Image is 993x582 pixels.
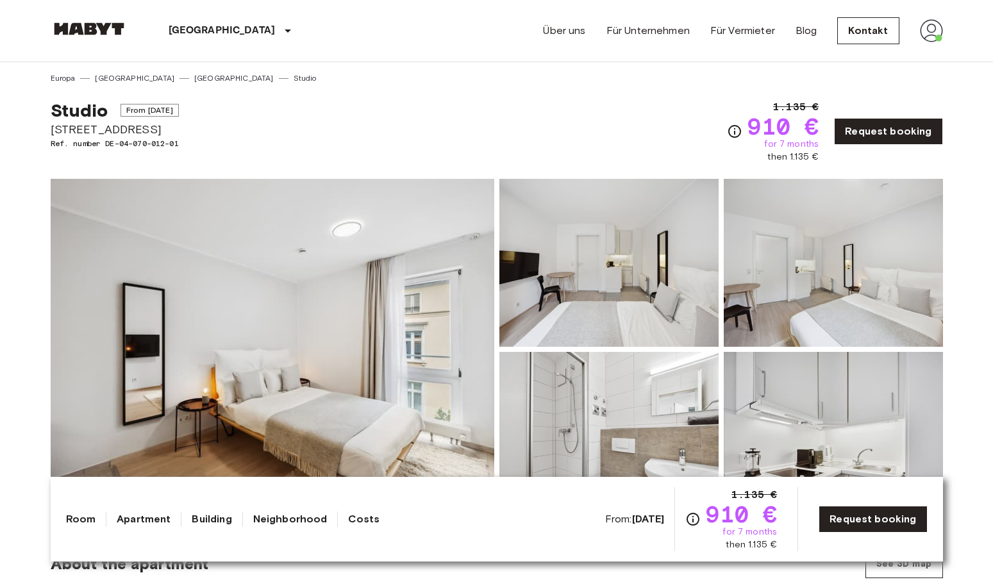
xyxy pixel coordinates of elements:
[706,503,777,526] span: 910 €
[865,551,943,578] button: See 3D map
[192,511,231,527] a: Building
[117,511,171,527] a: Apartment
[685,511,701,527] svg: Check cost overview for full price breakdown. Please note that discounts apply to new joiners onl...
[348,511,380,527] a: Costs
[253,511,328,527] a: Neighborhood
[66,511,96,527] a: Room
[796,23,817,38] a: Blog
[726,538,777,551] span: then 1.135 €
[51,138,179,149] span: Ref. number DE-04-070-012-01
[51,179,494,520] img: Marketing picture of unit DE-04-070-012-01
[95,72,174,84] a: [GEOGRAPHIC_DATA]
[710,23,775,38] a: Für Vermieter
[722,526,777,538] span: for 7 months
[194,72,274,84] a: [GEOGRAPHIC_DATA]
[727,124,742,139] svg: Check cost overview for full price breakdown. Please note that discounts apply to new joiners onl...
[837,17,899,44] a: Kontakt
[294,72,317,84] a: Studio
[773,99,819,115] span: 1.135 €
[499,352,719,520] img: Picture of unit DE-04-070-012-01
[121,104,179,117] span: From [DATE]
[605,512,665,526] span: From:
[51,72,76,84] a: Europa
[731,487,777,503] span: 1.135 €
[169,23,276,38] p: [GEOGRAPHIC_DATA]
[819,506,927,533] a: Request booking
[499,179,719,347] img: Picture of unit DE-04-070-012-01
[834,118,942,145] a: Request booking
[606,23,690,38] a: Für Unternehmen
[543,23,585,38] a: Über uns
[51,22,128,35] img: Habyt
[632,513,665,525] b: [DATE]
[767,151,819,163] span: then 1.135 €
[51,554,209,574] span: About the apartment
[920,19,943,42] img: avatar
[51,99,108,121] span: Studio
[724,179,943,347] img: Picture of unit DE-04-070-012-01
[724,352,943,520] img: Picture of unit DE-04-070-012-01
[747,115,819,138] span: 910 €
[51,121,179,138] span: [STREET_ADDRESS]
[764,138,819,151] span: for 7 months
